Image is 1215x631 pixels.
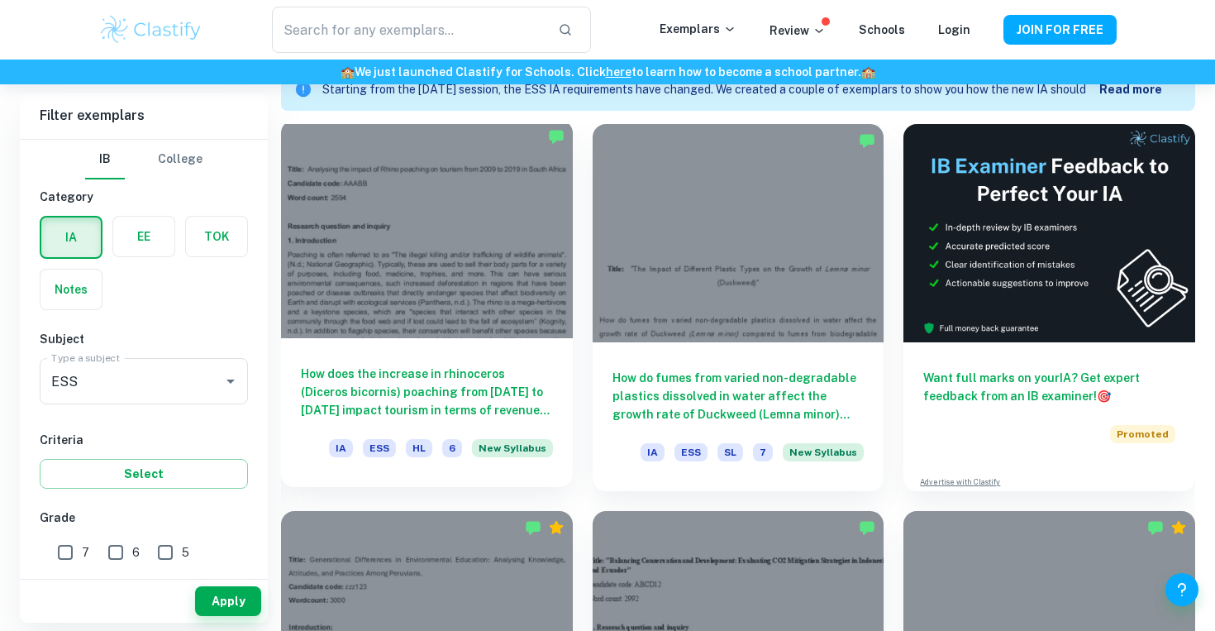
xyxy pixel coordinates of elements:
a: Want full marks on yourIA? Get expert feedback from an IB examiner!PromotedAdvertise with Clastify [903,124,1195,491]
img: Marked [525,519,541,536]
button: JOIN FOR FREE [1003,15,1117,45]
span: SL [717,443,743,461]
button: Help and Feedback [1165,573,1198,606]
img: Marked [548,128,565,145]
p: Exemplars [660,20,736,38]
span: IA [329,439,353,457]
input: Search for any exemplars... [272,7,545,53]
span: 6 [442,439,462,457]
h6: Want full marks on your IA ? Get expert feedback from an IB examiner! [923,369,1175,405]
a: Advertise with Clastify [920,476,1000,488]
div: Premium [1170,519,1187,536]
h6: Subject [40,330,248,348]
span: 🏫 [341,65,355,79]
img: Marked [859,519,875,536]
p: Review [769,22,826,40]
span: 🎯 [1097,390,1111,403]
div: Starting from the May 2026 session, the ESS IA requirements have changed. We created this exempla... [472,439,553,467]
button: Notes [40,270,102,309]
img: Clastify logo [98,13,203,46]
button: EE [113,217,174,256]
img: Marked [1147,519,1164,536]
h6: How does the increase in rhinoceros (Diceros bicornis) poaching from [DATE] to [DATE] impact tour... [301,365,553,419]
span: IA [641,443,665,461]
b: Read more [1099,83,1162,96]
button: Apply [195,586,261,616]
span: 7 [753,443,773,461]
label: Type a subject [51,351,120,365]
a: Login [938,23,970,36]
img: Thumbnail [903,124,1195,342]
h6: How do fumes from varied non-degradable plastics dissolved in water affect the growth rate of Duc... [612,369,865,423]
a: Schools [859,23,905,36]
div: Starting from the May 2026 session, the ESS IA requirements have changed. We created this exempla... [783,443,864,471]
h6: Filter exemplars [20,93,268,139]
a: How does the increase in rhinoceros (Diceros bicornis) poaching from [DATE] to [DATE] impact tour... [281,124,573,491]
span: ESS [674,443,708,461]
button: Open [219,370,242,393]
h6: Criteria [40,431,248,449]
h6: Category [40,188,248,206]
div: Premium [548,519,565,536]
button: IA [41,218,101,257]
span: New Syllabus [783,443,864,461]
a: How do fumes from varied non-degradable plastics dissolved in water affect the growth rate of Duc... [593,124,884,491]
div: Filter type choice [85,140,202,179]
h6: We just launched Clastify for Schools. Click to learn how to become a school partner. [3,63,1212,81]
span: ESS [363,439,396,457]
span: Promoted [1110,425,1175,443]
span: 7 [82,543,89,562]
button: TOK [186,217,247,256]
button: Select [40,459,248,489]
span: 5 [182,543,189,562]
span: 🏫 [861,65,875,79]
button: College [158,140,202,179]
a: here [606,65,631,79]
button: IB [85,140,125,179]
span: HL [406,439,432,457]
span: New Syllabus [472,439,553,457]
h6: Grade [40,509,248,527]
span: 6 [132,543,140,562]
p: Starting from the [DATE] session, the ESS IA requirements have changed. We created a couple of ex... [322,81,1099,99]
img: Marked [859,132,875,149]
